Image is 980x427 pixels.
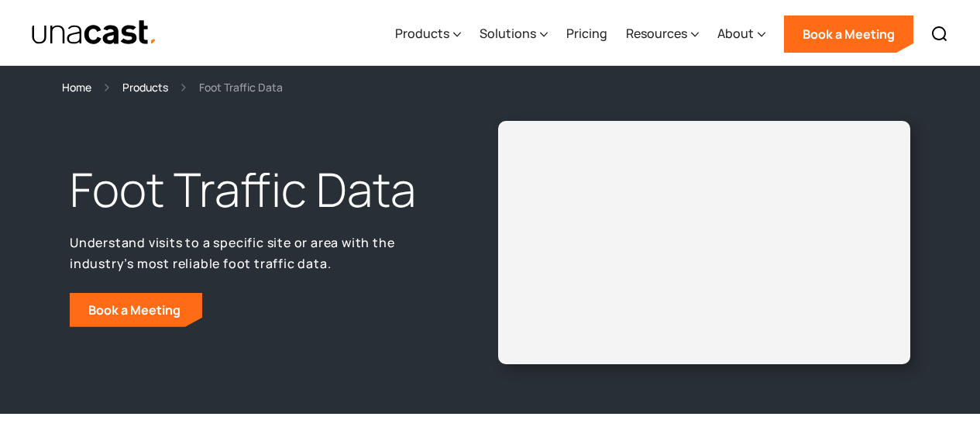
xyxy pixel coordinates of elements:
[122,78,168,96] a: Products
[70,293,202,327] a: Book a Meeting
[930,25,949,43] img: Search icon
[70,159,441,221] h1: Foot Traffic Data
[511,133,899,352] iframe: Unacast - European Vaccines v2
[31,19,157,46] a: home
[62,78,91,96] a: Home
[480,24,536,43] div: Solutions
[480,2,548,66] div: Solutions
[717,2,765,66] div: About
[70,232,441,274] p: Understand visits to a specific site or area with the industry’s most reliable foot traffic data.
[395,24,449,43] div: Products
[199,78,283,96] div: Foot Traffic Data
[626,24,687,43] div: Resources
[31,19,157,46] img: Unacast text logo
[626,2,699,66] div: Resources
[566,2,607,66] a: Pricing
[717,24,754,43] div: About
[395,2,461,66] div: Products
[784,15,913,53] a: Book a Meeting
